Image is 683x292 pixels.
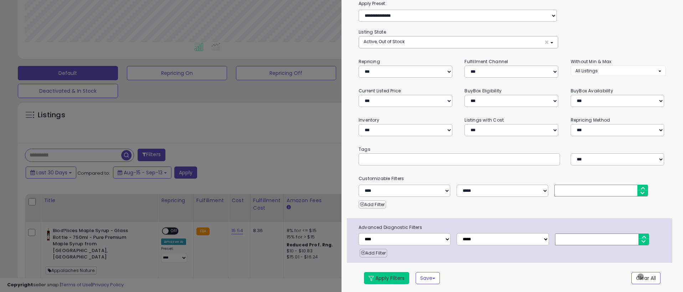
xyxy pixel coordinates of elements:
button: Add Filter [359,200,386,209]
small: Without Min & Max [571,58,612,65]
button: Apply Filters [364,272,409,284]
button: Add Filter [360,249,387,257]
span: × [544,39,549,46]
small: Customizable Filters [353,175,671,183]
small: Listing State [359,29,386,35]
button: Save [416,272,440,284]
small: Listings with Cost [464,117,504,123]
small: BuyBox Availability [571,88,613,94]
small: Current Listed Price [359,88,401,94]
small: Fulfillment Channel [464,58,508,65]
small: Tags [353,145,671,153]
small: Repricing [359,58,380,65]
span: Active, Out of Stock [364,39,405,45]
small: Inventory [359,117,379,123]
span: Advanced Diagnostic Filters [353,224,672,231]
button: Active, Out of Stock × [359,36,558,48]
button: All Listings [571,66,666,76]
button: Clear All [631,272,661,284]
small: BuyBox Eligibility [464,88,502,94]
small: Repricing Method [571,117,610,123]
span: All Listings [575,68,598,74]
